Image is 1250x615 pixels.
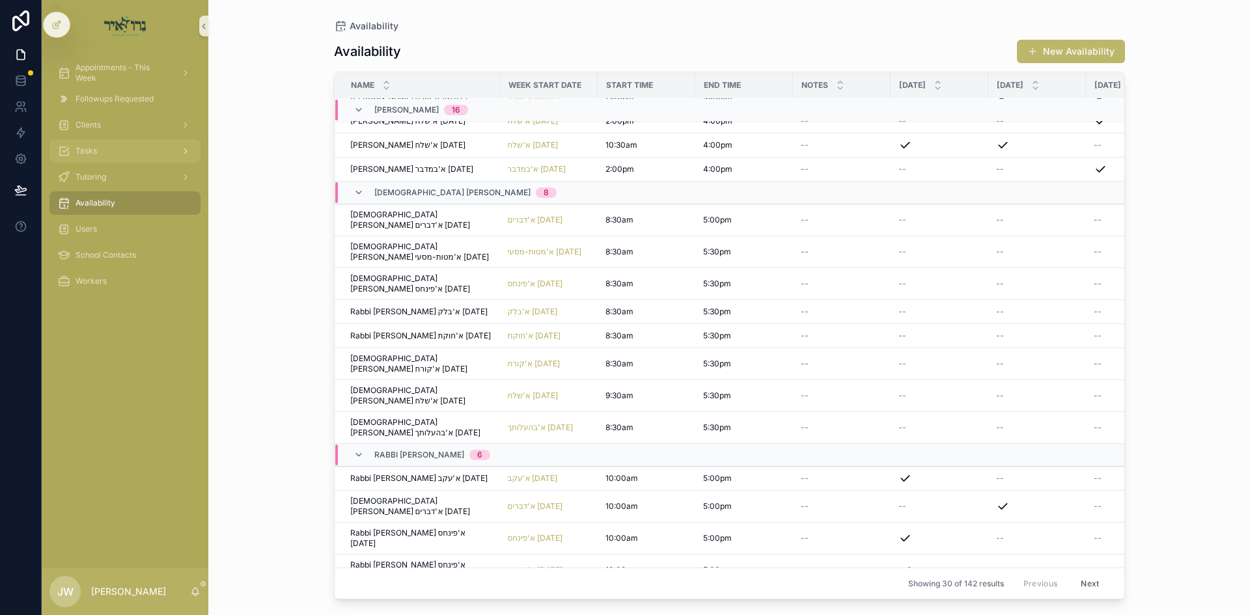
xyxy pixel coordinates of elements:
[1094,279,1176,289] a: --
[996,533,1004,543] span: --
[605,331,633,341] span: 8:30am
[57,584,74,599] span: JW
[508,247,581,257] span: א'מטות-מסעי [DATE]
[703,140,785,150] a: 4:00pm
[703,164,785,174] a: 4:00pm
[605,140,637,150] span: 10:30am
[898,279,980,289] a: --
[508,116,590,126] a: א'שלח [DATE]
[703,422,785,433] a: 5:30pm
[703,501,785,512] a: 5:00pm
[49,87,201,111] a: Followups Requested
[508,215,563,225] a: א'דברים [DATE]
[996,116,1004,126] span: --
[996,390,1004,401] span: --
[1094,501,1176,512] a: --
[898,390,980,401] a: --
[801,422,883,433] a: --
[801,247,809,257] span: --
[350,353,492,374] a: [DEMOGRAPHIC_DATA] [PERSON_NAME] א'קורח [DATE]
[508,565,590,575] a: א'פינחס [DATE]
[508,331,590,341] a: א'חוקת [DATE]
[898,215,980,225] a: --
[801,164,883,174] a: --
[801,359,883,369] a: --
[1094,473,1176,484] a: --
[350,307,488,317] span: Rabbi [PERSON_NAME] א'בלק [DATE]
[350,273,492,294] span: [DEMOGRAPHIC_DATA] [PERSON_NAME] א'פינחס [DATE]
[898,307,980,317] a: --
[508,390,558,401] a: א'שלח [DATE]
[996,247,1004,257] span: --
[703,473,732,484] span: 5:00pm
[898,390,906,401] span: --
[605,422,633,433] span: 8:30am
[1094,307,1102,317] span: --
[605,215,687,225] a: 8:30am
[49,113,201,137] a: Clients
[1094,359,1176,369] a: --
[508,164,566,174] a: א'במדבר [DATE]
[508,279,563,289] a: א'פינחס [DATE]
[374,187,531,198] span: [DEMOGRAPHIC_DATA] [PERSON_NAME]
[801,279,883,289] a: --
[703,359,785,369] a: 5:30pm
[508,279,590,289] a: א'פינחס [DATE]
[508,565,563,575] a: א'פינחס [DATE]
[605,247,687,257] a: 8:30am
[703,565,785,575] a: 5:00pm
[1094,215,1102,225] span: --
[508,307,557,317] a: א'בלק [DATE]
[508,247,590,257] a: א'מטות-מסעי [DATE]
[1072,573,1108,594] button: Next
[898,331,980,341] a: --
[703,533,785,543] a: 5:00pm
[49,139,201,163] a: Tasks
[1094,247,1102,257] span: --
[703,140,732,150] span: 4:00pm
[898,501,980,512] a: --
[508,359,560,369] span: א'קורח [DATE]
[605,422,687,433] a: 8:30am
[350,385,492,406] a: [DEMOGRAPHIC_DATA] [PERSON_NAME] א'שלח [DATE]
[1094,533,1176,543] a: --
[996,164,1078,174] a: --
[605,140,687,150] a: 10:30am
[508,422,574,433] a: א'בהעלותך [DATE]
[1094,140,1176,150] a: --
[49,269,201,293] a: Workers
[898,359,906,369] span: --
[704,80,741,90] span: End Time
[801,533,809,543] span: --
[703,307,785,317] a: 5:30pm
[350,20,398,33] span: Availability
[1094,215,1176,225] a: --
[801,307,809,317] span: --
[605,501,687,512] a: 10:00am
[1094,422,1102,433] span: --
[49,243,201,267] a: School Contacts
[801,116,883,126] a: --
[350,560,492,581] span: Rabbi [PERSON_NAME] א'פינחס [DATE]
[606,80,653,90] span: Start Time
[605,116,687,126] a: 2:00pm
[76,276,107,286] span: Workers
[374,105,439,115] span: [PERSON_NAME]
[703,390,785,401] a: 5:30pm
[605,533,687,543] a: 10:00am
[605,473,638,484] span: 10:00am
[703,215,732,225] span: 5:00pm
[49,165,201,189] a: Tutoring
[76,250,136,260] span: School Contacts
[996,359,1078,369] a: --
[350,241,492,262] a: [DEMOGRAPHIC_DATA] [PERSON_NAME] א'מטות-מסעי [DATE]
[605,390,633,401] span: 9:30am
[508,473,558,484] a: א'עקב [DATE]
[508,331,561,341] span: א'חוקת [DATE]
[42,52,208,310] div: scrollable content
[374,450,464,460] span: Rabbi [PERSON_NAME]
